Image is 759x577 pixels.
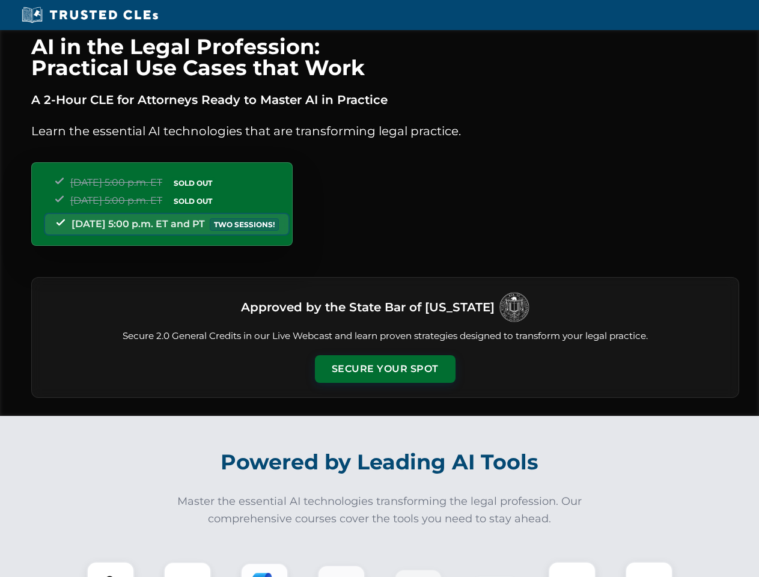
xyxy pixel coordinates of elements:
span: SOLD OUT [169,195,216,207]
span: SOLD OUT [169,177,216,189]
span: [DATE] 5:00 p.m. ET [70,195,162,206]
p: Secure 2.0 General Credits in our Live Webcast and learn proven strategies designed to transform ... [46,329,724,343]
h1: AI in the Legal Profession: Practical Use Cases that Work [31,36,739,78]
button: Secure Your Spot [315,355,456,383]
h2: Powered by Leading AI Tools [47,441,713,483]
h3: Approved by the State Bar of [US_STATE] [241,296,495,318]
p: Master the essential AI technologies transforming the legal profession. Our comprehensive courses... [169,493,590,528]
span: [DATE] 5:00 p.m. ET [70,177,162,188]
img: Logo [499,292,529,322]
img: Trusted CLEs [18,6,162,24]
p: Learn the essential AI technologies that are transforming legal practice. [31,121,739,141]
p: A 2-Hour CLE for Attorneys Ready to Master AI in Practice [31,90,739,109]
